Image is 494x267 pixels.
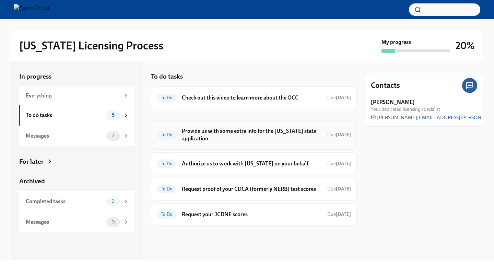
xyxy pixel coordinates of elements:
[108,113,119,118] span: 5
[157,95,176,100] span: To Do
[327,160,351,167] span: August 25th, 2025 10:00
[157,158,351,169] a: To DoAuthorize us to work with [US_STATE] on your behalfDue[DATE]
[182,94,322,102] h6: Check out this video to learn more about the OCC
[157,161,176,166] span: To Do
[371,80,400,91] h4: Contacts
[19,191,134,212] a: Completed tasks2
[182,127,322,142] h6: Provide us with some extra info for the [US_STATE] state application
[157,92,351,103] a: To DoCheck out this video to learn more about the OCCDue[DATE]
[157,212,176,217] span: To Do
[336,95,351,101] strong: [DATE]
[26,132,104,140] div: Messages
[157,209,351,220] a: To DoRequest your JCDNE scoresDue[DATE]
[26,92,120,100] div: Everything
[336,211,351,217] strong: [DATE]
[19,126,134,146] a: Messages2
[19,212,134,232] a: Messages0
[19,39,163,53] h2: [US_STATE] Licensing Process
[182,185,322,193] h6: Request proof of your CDCA (formerly NERB) test scores
[157,184,351,195] a: To DoRequest proof of your CDCA (formerly NERB) test scoresDue[DATE]
[108,133,118,138] span: 2
[371,98,415,106] strong: [PERSON_NAME]
[336,161,351,166] strong: [DATE]
[182,211,322,218] h6: Request your JCDNE scores
[327,132,351,138] span: Due
[19,86,134,105] a: Everything
[456,39,475,52] h3: 20%
[327,211,351,218] span: August 16th, 2025 10:00
[327,131,351,138] span: August 16th, 2025 10:00
[157,186,176,191] span: To Do
[381,38,411,46] strong: My progress
[336,132,351,138] strong: [DATE]
[327,94,351,101] span: August 18th, 2025 13:00
[157,132,176,137] span: To Do
[19,157,134,166] a: For later
[327,211,351,217] span: Due
[19,177,134,186] a: Archived
[108,199,118,204] span: 2
[107,219,119,224] span: 0
[327,186,351,192] span: August 16th, 2025 10:00
[19,157,44,166] div: For later
[336,186,351,192] strong: [DATE]
[371,106,440,113] span: Your dedicated licensing specialist
[151,72,183,81] h5: To do tasks
[26,198,104,205] div: Completed tasks
[26,112,104,119] div: To do tasks
[182,160,322,167] h6: Authorize us to work with [US_STATE] on your behalf
[19,72,134,81] a: In progress
[14,4,50,15] img: Aspen Dental
[157,126,351,144] a: To DoProvide us with some extra info for the [US_STATE] state applicationDue[DATE]
[327,186,351,192] span: Due
[327,95,351,101] span: Due
[327,161,351,166] span: Due
[26,218,104,226] div: Messages
[19,105,134,126] a: To do tasks5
